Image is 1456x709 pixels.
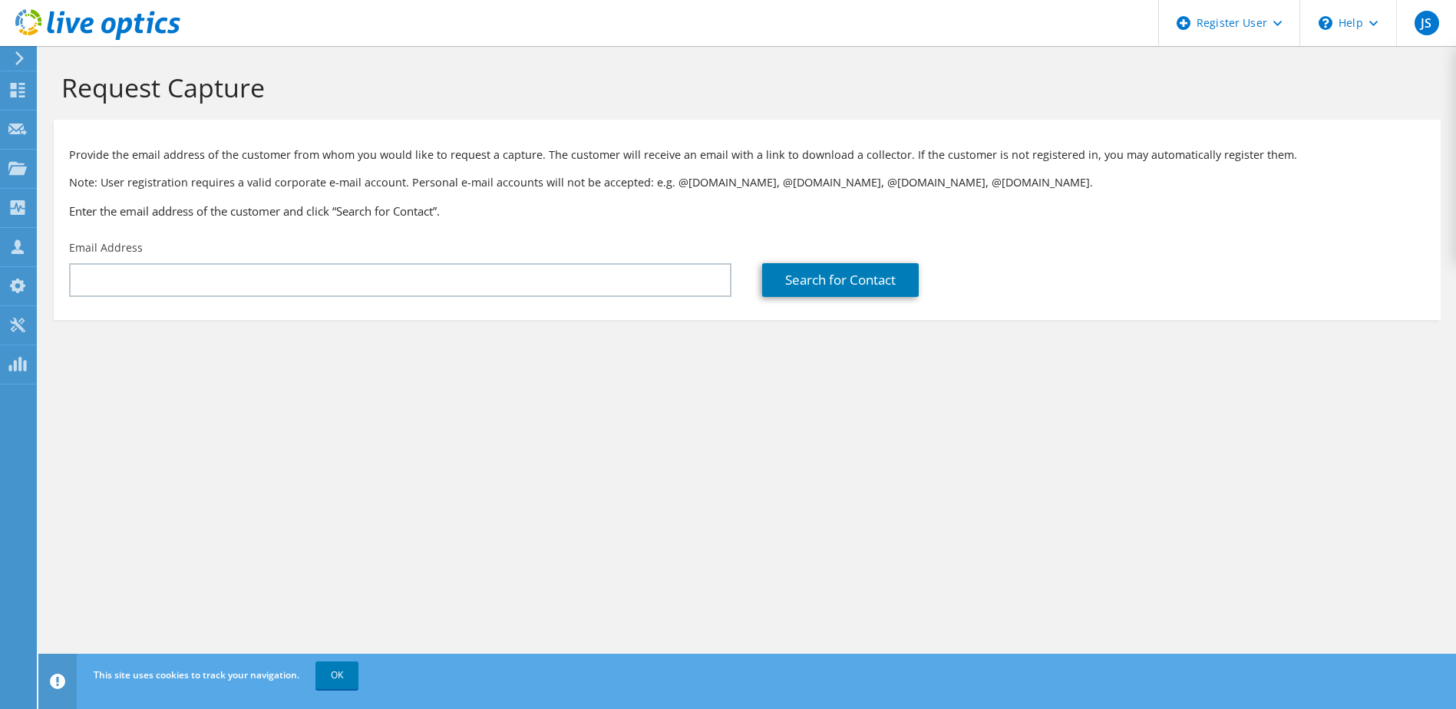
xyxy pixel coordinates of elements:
[69,147,1425,163] p: Provide the email address of the customer from whom you would like to request a capture. The cust...
[69,240,143,256] label: Email Address
[69,174,1425,191] p: Note: User registration requires a valid corporate e-mail account. Personal e-mail accounts will ...
[315,661,358,689] a: OK
[69,203,1425,219] h3: Enter the email address of the customer and click “Search for Contact”.
[61,71,1425,104] h1: Request Capture
[1319,16,1332,30] svg: \n
[94,668,299,681] span: This site uses cookies to track your navigation.
[1415,11,1439,35] span: JS
[762,263,919,297] a: Search for Contact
